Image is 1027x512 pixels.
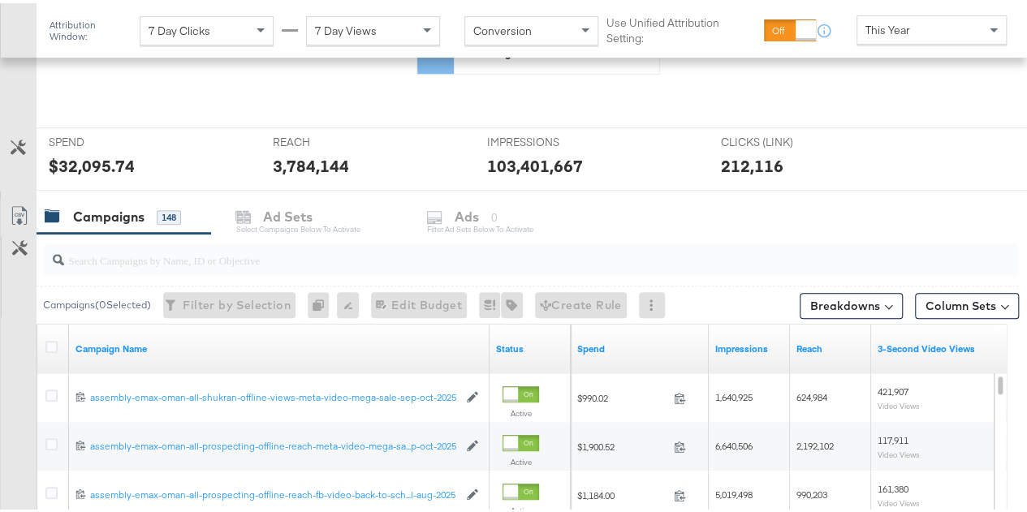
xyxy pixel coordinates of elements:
div: assembly-emax-oman-all-prospecting-offline-reach-fb-video-back-to-sch...l-aug-2025 [90,485,458,498]
span: 1,640,925 [715,388,753,400]
div: Campaigns ( 0 Selected) [43,295,151,309]
a: Shows the current state of your Ad Campaign. [496,339,564,352]
span: 421,907 [878,382,908,394]
span: 990,203 [796,485,827,497]
button: Breakdowns [800,290,903,316]
button: Column Sets [915,290,1019,316]
label: Active [503,454,539,464]
label: Active [503,405,539,415]
span: $1,184.00 [577,486,667,498]
a: The number of times your video was viewed for 3 seconds or more. [878,339,1027,352]
sub: Video Views [878,495,920,505]
a: assembly-emax-oman-all-prospecting-offline-reach-meta-video-mega-sa...p-oct-2025 [90,437,458,450]
span: 7 Day Views [315,20,377,35]
span: 5,019,498 [715,485,753,497]
a: Your campaign name. [76,339,483,352]
div: 148 [157,207,181,222]
a: assembly-emax-oman-all-prospecting-offline-reach-fb-video-back-to-sch...l-aug-2025 [90,485,458,499]
a: The number of people your ad was served to. [796,339,865,352]
span: 161,380 [878,480,908,492]
span: 117,911 [878,431,908,443]
sub: Video Views [878,446,920,456]
label: Use Unified Attribution Setting: [606,12,757,42]
sub: Video Views [878,398,920,407]
div: 0 [308,289,337,315]
span: This Year [865,19,910,34]
a: The total amount spent to date. [577,339,702,352]
span: 7 Day Clicks [149,20,210,35]
span: 2,192,102 [796,437,834,449]
span: $990.02 [577,389,667,401]
span: 624,984 [796,388,827,400]
span: 6,640,506 [715,437,753,449]
div: assembly-emax-oman-all-shukran-offline-views-meta-video-mega-sale-sep-oct-2025 [90,388,458,401]
a: assembly-emax-oman-all-shukran-offline-views-meta-video-mega-sale-sep-oct-2025 [90,388,458,402]
div: Campaigns [73,204,145,223]
span: $1,900.52 [577,437,667,450]
input: Search Campaigns by Name, ID or Objective [64,234,934,266]
span: Conversion [473,20,532,35]
a: The number of times your ad was served. On mobile apps an ad is counted as served the first time ... [715,339,783,352]
div: Attribution Window: [49,16,132,39]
